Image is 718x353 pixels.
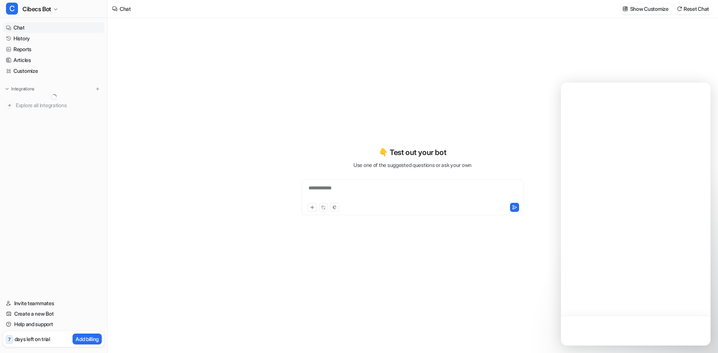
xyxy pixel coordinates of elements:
[76,335,99,343] p: Add billing
[3,55,104,65] a: Articles
[3,85,37,93] button: Integrations
[6,102,13,109] img: explore all integrations
[3,44,104,55] a: Reports
[3,298,104,309] a: Invite teammates
[675,3,712,14] button: Reset Chat
[73,334,102,344] button: Add billing
[3,22,104,33] a: Chat
[3,309,104,319] a: Create a new Bot
[4,86,10,92] img: expand menu
[16,99,101,111] span: Explore all integrations
[3,33,104,44] a: History
[8,336,10,343] p: 7
[677,6,682,12] img: reset
[95,86,100,92] img: menu_add.svg
[353,161,472,169] p: Use one of the suggested questions or ask your own
[3,66,104,76] a: Customize
[22,4,51,14] span: Cibecs Bot
[3,100,104,111] a: Explore all integrations
[6,3,18,15] span: C
[15,335,50,343] p: days left on trial
[120,5,131,13] div: Chat
[379,147,446,158] p: 👇 Test out your bot
[11,86,34,92] p: Integrations
[623,6,628,12] img: customize
[630,5,669,13] p: Show Customize
[3,319,104,329] a: Help and support
[620,3,672,14] button: Show Customize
